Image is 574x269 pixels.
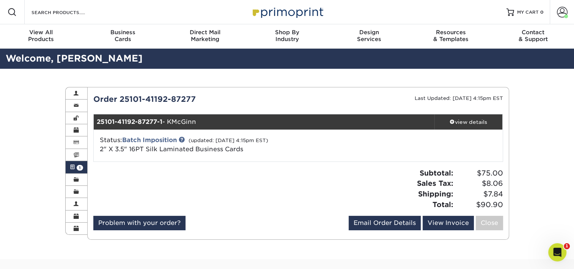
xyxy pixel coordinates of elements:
a: 2" X 3.5" 16PT Silk Laminated Business Cards [100,146,243,153]
a: BusinessCards [82,24,164,49]
a: Resources& Templates [410,24,492,49]
strong: Subtotal: [420,169,453,177]
a: 1 [66,161,88,173]
span: $90.90 [456,199,503,210]
a: View Invoice [423,216,474,230]
span: $75.00 [456,168,503,179]
div: & Support [492,29,574,43]
span: Direct Mail [164,29,246,36]
span: $7.84 [456,189,503,199]
span: 1 [564,243,570,249]
div: Marketing [164,29,246,43]
span: Business [82,29,164,36]
span: Contact [492,29,574,36]
div: Cards [82,29,164,43]
a: Close [476,216,503,230]
span: MY CART [517,9,539,16]
a: Batch Imposition [122,136,177,144]
a: view details [434,114,503,130]
a: Shop ByIndustry [246,24,328,49]
span: 1 [77,165,83,171]
a: DesignServices [328,24,410,49]
span: $8.06 [456,178,503,189]
div: Services [328,29,410,43]
small: (updated: [DATE] 4:15pm EST) [189,138,268,143]
span: Design [328,29,410,36]
div: - KMcGinn [94,114,434,130]
span: Resources [410,29,492,36]
strong: Shipping: [418,190,453,198]
a: Email Order Details [349,216,421,230]
div: & Templates [410,29,492,43]
a: Direct MailMarketing [164,24,246,49]
img: Primoprint [249,4,325,20]
div: Industry [246,29,328,43]
strong: 25101-41192-87277-1 [97,118,162,125]
div: Order 25101-41192-87277 [88,93,298,105]
iframe: Intercom live chat [548,243,566,261]
div: view details [434,118,503,126]
strong: Sales Tax: [417,179,453,187]
strong: Total: [432,200,453,209]
a: Contact& Support [492,24,574,49]
small: Last Updated: [DATE] 4:15pm EST [415,95,503,101]
span: Shop By [246,29,328,36]
input: SEARCH PRODUCTS..... [31,8,105,17]
div: Status: [94,136,366,154]
a: Problem with your order? [93,216,186,230]
span: 0 [540,9,544,15]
